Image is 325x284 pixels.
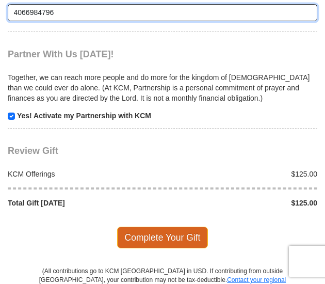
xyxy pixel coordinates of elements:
[3,198,163,208] div: Total Gift [DATE]
[3,169,163,179] div: KCM Offerings
[17,112,151,120] strong: Yes! Activate my Partnership with KCM
[117,227,208,248] span: Complete Your Gift
[163,169,323,179] div: $125.00
[163,198,323,208] div: $125.00
[8,49,114,59] span: Partner With Us [DATE]!
[8,72,317,103] p: Together, we can reach more people and do more for the kingdom of [DEMOGRAPHIC_DATA] than we coul...
[8,146,58,156] span: Review Gift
